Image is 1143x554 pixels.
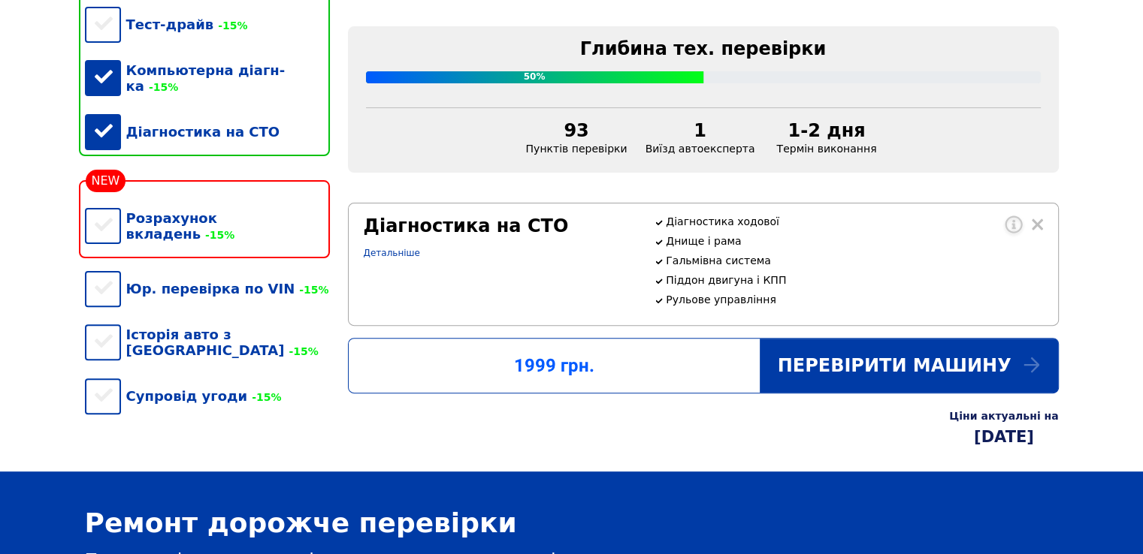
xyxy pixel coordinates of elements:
span: -15% [295,284,328,296]
div: Глибина тех. перевірки [366,38,1041,59]
span: -15% [284,345,318,357]
div: Виїзд автоексперта [637,120,764,155]
div: Тест-драйв [85,2,330,47]
span: -15% [144,81,178,93]
div: Ремонт дорожче перевірки [85,507,1059,538]
div: Юр. перевірка по VIN [85,266,330,312]
div: Діагностика на СТО [364,215,637,236]
div: Розрахунок вкладень [85,195,330,257]
p: Гальмівна система [666,254,1042,266]
div: 1-2 дня [773,120,880,141]
p: Днище і рама [666,235,1042,247]
div: 93 [526,120,627,141]
div: Діагностика на СТО [85,109,330,155]
div: 50% [366,71,703,83]
div: Термін виконання [764,120,889,155]
div: Компьютерна діагн-ка [85,47,330,109]
div: Ціни актуальні на [949,410,1058,422]
div: Пунктів перевірки [517,120,637,155]
p: Рульове управління [666,294,1042,306]
span: -15% [247,391,281,403]
div: Супровід угоди [85,373,330,419]
p: Піддон двигуна і КПП [666,274,1042,286]
div: 1999 грн. [349,355,760,376]
div: [DATE] [949,428,1058,446]
div: Історія авто з [GEOGRAPHIC_DATA] [85,312,330,373]
p: Діагностика ходової [666,215,1042,227]
span: -15% [213,20,247,32]
a: Детальніше [364,248,420,258]
div: 1 [646,120,755,141]
div: Перевірити машину [760,339,1058,393]
span: -15% [201,229,234,241]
